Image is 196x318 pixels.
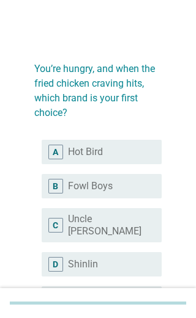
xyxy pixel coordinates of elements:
label: Fowl Boys [68,180,113,192]
div: A [53,145,58,158]
div: C [53,219,58,231]
div: B [53,179,58,192]
label: Hot Bird [68,146,103,158]
h2: You’re hungry, and when the fried chicken craving hits, which brand is your first choice? [34,49,162,120]
label: Uncle [PERSON_NAME] [68,213,142,237]
label: Shinlin [68,258,98,270]
div: D [53,258,58,270]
